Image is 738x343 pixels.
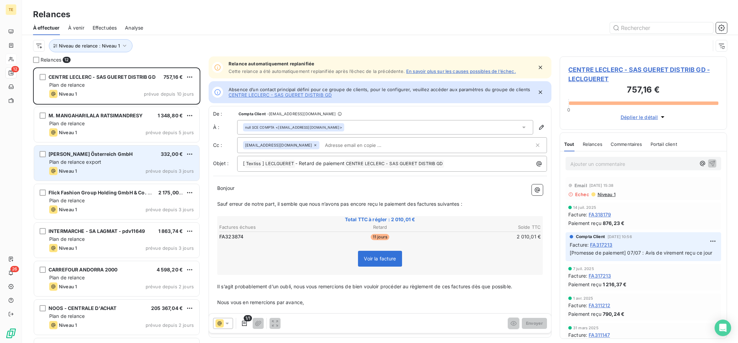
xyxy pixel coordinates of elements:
[59,322,77,328] span: Niveau 1
[364,256,396,261] span: Voir la facture
[63,57,70,63] span: 12
[262,160,264,166] span: ]
[49,267,117,272] span: CARREFOUR ANDORRA 2000
[603,310,624,318] span: 790,24 €
[345,160,444,168] span: CENTRE LECLERC - SAS GUERET DISTRIB GD
[59,43,120,49] span: Niveau de relance : Niveau 1
[244,315,252,321] span: 1/1
[589,302,610,309] span: FA311212
[49,74,156,80] span: CENTRE LECLERC - SAS GUERET DISTRIB GD
[590,241,612,248] span: FA317213
[522,318,547,329] button: Envoyer
[597,192,615,197] span: Niveau 1
[589,211,611,218] span: FA318179
[229,92,332,98] button: CENTRE LECLERC - SAS GUERET DISTRIB GD
[218,216,542,223] span: Total TTC à régler : 2 010,01 €
[213,124,237,131] label: À :
[245,125,342,130] div: <[EMAIL_ADDRESS][DOMAIN_NAME]>
[157,267,183,272] span: 4 598,20 €
[219,224,326,231] th: Factures échues
[568,272,587,279] span: Facture :
[583,141,602,147] span: Relances
[41,56,61,63] span: Relances
[151,305,183,311] span: 205 367,04 €
[146,130,194,135] span: prévue depuis 5 jours
[576,234,605,240] span: Compta Client
[621,114,658,121] span: Déplier le détail
[59,284,77,289] span: Niveau 1
[49,39,133,52] button: Niveau de relance : Niveau 1
[245,125,274,130] span: null SCE COMPTA
[49,190,155,195] span: Flick Fashion Group Holding GmbH & Co. KG
[219,233,243,240] span: FA323874
[68,24,84,31] span: À venir
[322,140,402,150] input: Adresse email en copie ...
[49,82,85,88] span: Plan de relance
[161,151,183,157] span: 332,00 €
[59,207,77,212] span: Niveau 1
[243,160,245,166] span: [
[49,228,145,234] span: INTERMARCHE - SA LAGMAT - pdv11649
[49,159,101,165] span: Plan de relance export
[49,236,85,242] span: Plan de relance
[59,245,77,251] span: Niveau 1
[567,107,570,112] span: 0
[573,205,596,210] span: 14 juil. 2025
[574,183,587,188] span: Email
[217,283,512,289] span: Il s’agit probablement d’un oubli, nous vous remercions de bien vouloir procéder au règlement de ...
[239,112,266,116] span: Compta Client
[589,183,614,187] span: [DATE] 15:38
[568,302,587,309] span: Facture :
[575,192,589,197] span: Echec
[564,141,574,147] span: Tout
[33,24,60,31] span: À effectuer
[146,245,194,251] span: prévue depuis 3 jours
[146,168,194,174] span: prévue depuis 3 jours
[264,160,295,168] span: LECLGUERET
[33,8,70,21] h3: Relances
[568,65,718,84] span: CENTRE LECLERC - SAS GUERET DISTRIB GD - LECLGUERET
[573,296,593,300] span: 1 avr. 2025
[217,185,234,191] span: Bonjour
[327,224,434,231] th: Retard
[59,168,77,174] span: Niveau 1
[568,281,601,288] span: Paiement reçu
[158,228,183,234] span: 1 863,74 €
[715,320,731,336] div: Open Intercom Messenger
[59,130,77,135] span: Niveau 1
[158,112,183,118] span: 1 348,80 €
[146,322,194,328] span: prévue depuis 2 jours
[568,219,601,227] span: Paiement reçu
[158,190,183,195] span: 2 175,00 €
[49,151,133,157] span: [PERSON_NAME] Österreich GmbH
[573,326,599,330] span: 31 mars 2025
[651,141,677,147] span: Portail client
[213,142,237,149] label: Cc :
[59,91,77,97] span: Niveau 1
[125,24,143,31] span: Analyse
[229,68,405,74] span: Cette relance a été automatiquement replanifiée après l’échec de la précédente.
[434,233,541,240] td: 2 010,01 €
[603,219,624,227] span: 876,23 €
[6,4,17,15] div: TE
[49,112,143,118] span: M. MANGAHARILALA RATSIMANDRESY
[589,272,611,279] span: FA317213
[603,281,627,288] span: 1 216,37 €
[611,141,642,147] span: Commentaires
[6,328,17,339] img: Logo LeanPay
[146,284,194,289] span: prévue depuis 2 jours
[49,120,85,126] span: Plan de relance
[213,160,229,166] span: Objet :
[33,67,200,343] div: grid
[49,275,85,280] span: Plan de relance
[295,160,345,166] span: - Retard de paiement
[229,87,533,98] span: Absence d’un contact principal défini pour ce groupe de clients, pour le configurer, veuillez acc...
[568,310,601,318] span: Paiement reçu
[229,61,516,66] span: Relance automatiquement replanifiée
[245,160,262,168] span: Textiss
[568,331,587,339] span: Facture :
[434,224,541,231] th: Solde TTC
[49,313,85,319] span: Plan de relance
[619,113,668,121] button: Déplier le détail
[146,207,194,212] span: prévue depuis 3 jours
